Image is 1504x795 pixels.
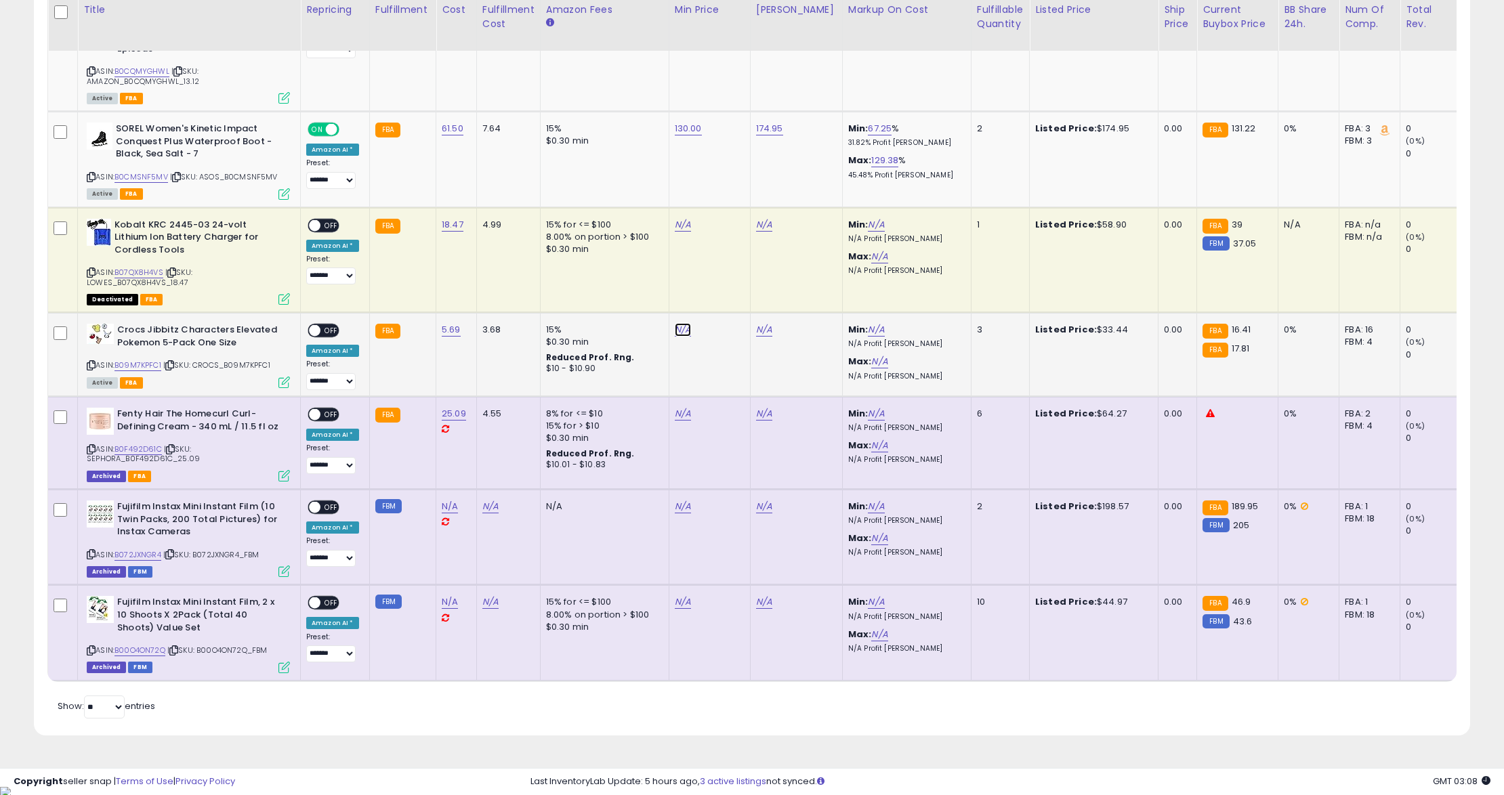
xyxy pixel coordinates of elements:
a: B0F492D61C [114,444,162,455]
a: Privacy Policy [175,775,235,788]
a: N/A [756,500,772,513]
b: Fujifilm Instax Mini Instant Film (10 Twin Packs, 200 Total Pictures) for Instax Cameras [117,500,282,542]
div: 6 [977,408,1019,420]
a: N/A [868,218,884,232]
div: ASIN: [87,324,290,387]
div: Markup on Cost [848,3,965,17]
a: 5.69 [442,323,461,337]
div: Min Price [675,3,745,17]
span: ON [309,124,326,135]
b: Min: [848,323,869,336]
span: 37.05 [1233,237,1257,250]
div: Amazon AI * [306,429,359,441]
div: Total Rev. [1406,3,1455,31]
div: FBA: 3 [1345,123,1390,135]
div: FBA: 16 [1345,324,1390,336]
b: Reduced Prof. Rng. [546,351,635,363]
div: 0 [1406,219,1461,231]
a: N/A [756,218,772,232]
a: N/A [442,500,458,513]
div: 0.00 [1164,500,1186,513]
a: 67.25 [868,122,892,135]
div: Ship Price [1164,3,1191,31]
a: N/A [756,323,772,337]
span: FBA [140,294,163,305]
b: Kobalt KRC 2445-03 24-volt Lithium Ion Battery Charger for Cordless Tools [114,219,279,260]
a: N/A [675,218,691,232]
div: FBA: 1 [1345,596,1390,608]
div: ASIN: [87,500,290,576]
span: | SKU: B00O4ON72Q_FBM [167,645,268,656]
div: 4.99 [482,219,530,231]
div: Num of Comp. [1345,3,1394,31]
div: Fulfillable Quantity [977,3,1024,31]
a: N/A [868,407,884,421]
span: 39 [1232,218,1242,231]
a: 61.50 [442,122,463,135]
div: 0% [1284,324,1329,336]
span: FBA [120,93,143,104]
div: $10.01 - $10.83 [546,459,659,471]
div: $58.90 [1035,219,1148,231]
div: Preset: [306,360,359,390]
p: N/A Profit [PERSON_NAME] [848,612,961,622]
a: N/A [871,532,887,545]
small: FBA [375,123,400,137]
div: BB Share 24h. [1284,3,1333,31]
img: 51qSwsXhTNL._SL40_.jpg [87,596,114,623]
div: 3 [977,324,1019,336]
div: 2 [977,500,1019,513]
div: 0% [1284,500,1329,513]
div: FBM: 18 [1345,609,1390,621]
div: 0.00 [1164,408,1186,420]
b: Min: [848,500,869,513]
div: 2 [977,123,1019,135]
div: Preset: [306,158,359,189]
div: 0 [1406,596,1461,608]
div: FBA: 1 [1345,500,1390,513]
div: % [848,154,961,179]
div: Listed Price [1035,3,1152,17]
b: Max: [848,628,872,641]
a: Terms of Use [116,775,173,788]
div: $0.30 min [546,135,659,147]
strong: Copyright [14,775,63,788]
small: (0%) [1406,337,1425,347]
div: Cost [442,3,471,17]
span: FBA [120,377,143,389]
div: 4.55 [482,408,530,420]
div: ASIN: [87,596,290,671]
small: FBM [1203,236,1229,251]
a: N/A [675,595,691,609]
div: FBM: 4 [1345,336,1390,348]
small: FBM [375,595,402,609]
div: FBM: 3 [1345,135,1390,147]
small: (0%) [1406,609,1425,620]
b: Fujifilm Instax Mini Instant Film, 2 x 10 Shoots X 2Pack (Total 40 Shoots) Value Set [117,596,282,637]
div: 0 [1406,349,1461,361]
span: FBM [128,662,152,673]
a: N/A [868,500,884,513]
p: N/A Profit [PERSON_NAME] [848,516,961,525]
small: FBM [1203,518,1229,532]
b: Max: [848,355,872,368]
div: FBA: 2 [1345,408,1390,420]
div: 0 [1406,525,1461,537]
small: (0%) [1406,135,1425,146]
div: FBM: 18 [1345,513,1390,525]
a: N/A [756,595,772,609]
p: N/A Profit [PERSON_NAME] [848,423,961,433]
div: 0% [1284,596,1329,608]
b: Listed Price: [1035,323,1097,336]
span: Listings that have been deleted from Seller Central [87,566,126,578]
b: Crocs Jibbitz Characters Elevated Pokemon 5-Pack One Size [117,324,282,352]
div: Preset: [306,444,359,474]
div: FBM: 4 [1345,420,1390,432]
div: Current Buybox Price [1203,3,1272,31]
div: 8% for <= $10 [546,408,659,420]
small: FBA [1203,596,1228,611]
div: $0.30 min [546,243,659,255]
b: Max: [848,532,872,544]
small: FBA [375,408,400,423]
div: Preset: [306,255,359,285]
